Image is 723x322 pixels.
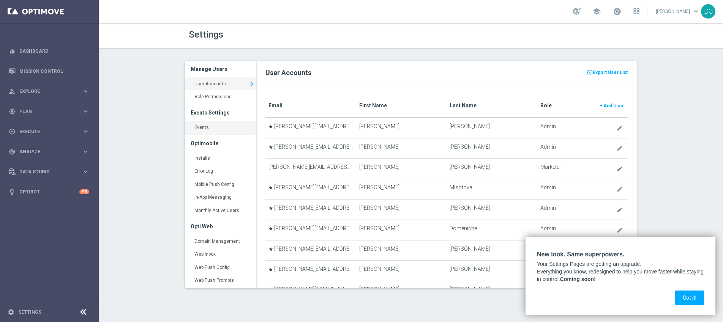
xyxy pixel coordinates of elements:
td: [PERSON_NAME][EMAIL_ADDRESS][DOMAIN_NAME] [265,179,356,199]
td: [PERSON_NAME][EMAIL_ADDRESS][PERSON_NAME][DOMAIN_NAME] [265,118,356,138]
div: +10 [79,189,89,194]
td: [PERSON_NAME] [447,138,537,159]
translate: Role [540,102,552,108]
div: Execute [9,128,82,135]
a: Installs [185,152,256,165]
i: create [617,207,623,213]
td: [PERSON_NAME] [356,199,447,220]
i: equalizer [9,48,16,55]
td: [PERSON_NAME][EMAIL_ADDRESS][PERSON_NAME][DOMAIN_NAME] [265,138,356,159]
i: create [617,186,623,192]
td: [PERSON_NAME][DOMAIN_NAME][EMAIL_ADDRESS][PERSON_NAME][DOMAIN_NAME] [265,281,356,302]
p: Your Settings Pages are getting an upgrade. [537,261,704,268]
span: Add User [603,103,624,108]
span: Admin [540,123,556,130]
td: [PERSON_NAME] [356,240,447,261]
i: star [268,287,273,292]
div: Analyze [9,148,82,155]
a: Monthly Active Visitors [185,287,256,301]
i: keyboard_arrow_right [82,108,89,115]
i: person_search [9,88,16,95]
i: star [268,247,273,251]
td: [PERSON_NAME] [447,240,537,261]
td: [PERSON_NAME] [356,179,447,199]
a: In-App Messaging [185,191,256,204]
a: Events [185,121,256,135]
td: [PERSON_NAME] [356,220,447,240]
i: gps_fixed [9,108,16,115]
div: Optibot [9,182,89,202]
a: [PERSON_NAME] [655,6,701,17]
td: Misotova [447,179,537,199]
i: keyboard_arrow_right [82,168,89,175]
span: Plan [19,109,82,114]
span: Everything you know, redesigned to help you move faster while staying in control. [537,269,705,282]
td: [PERSON_NAME] [447,118,537,138]
a: Web Inbox [185,248,256,261]
td: [PERSON_NAME] [447,159,537,179]
a: Domain Management [185,235,256,248]
i: track_changes [9,148,16,155]
i: present_to_all [587,69,593,76]
i: star [268,206,273,210]
span: keyboard_arrow_down [692,7,700,16]
i: keyboard_arrow_right [247,78,256,90]
td: [PERSON_NAME][EMAIL_ADDRESS][PERSON_NAME][DOMAIN_NAME] [265,240,356,261]
strong: Coming soon! [560,276,596,282]
span: school [592,7,601,16]
a: Web Push Prompts [185,274,256,287]
strong: New look. Same superpowers. [537,251,624,258]
div: Mission Control [9,61,89,81]
div: DC [701,4,715,19]
a: Monthly Active Users [185,204,256,218]
a: Error Log [185,165,256,178]
span: Admin [540,144,556,150]
h2: User Accounts [265,68,628,77]
a: Dashboard [19,41,89,61]
span: Analyze [19,149,82,154]
a: Optibot [19,182,79,202]
button: Got it! [675,291,704,305]
i: create [617,125,623,131]
td: [PERSON_NAME][EMAIL_ADDRESS][PERSON_NAME][DOMAIN_NAME] [265,159,356,179]
td: [PERSON_NAME][EMAIL_ADDRESS][DOMAIN_NAME] [265,220,356,240]
span: Admin [540,205,556,211]
td: [PERSON_NAME] [356,261,447,281]
i: star [268,185,273,190]
td: [PERSON_NAME] [356,138,447,159]
h3: Opti Web [191,218,251,235]
h3: Optimobile [191,135,251,152]
div: Data Studio [9,168,82,175]
i: keyboard_arrow_right [82,88,89,95]
i: create [617,145,623,151]
i: create [617,227,623,233]
a: Settings [18,310,41,314]
td: Domeniche [447,220,537,240]
h1: Settings [189,29,405,40]
a: Web Push Config [185,261,256,275]
i: lightbulb [9,188,16,195]
a: User Accounts [185,77,256,91]
a: Role Permissions [185,90,256,104]
span: Admin [540,184,556,191]
td: [PERSON_NAME] [447,261,537,281]
translate: First Name [359,102,387,108]
div: Dashboard [9,41,89,61]
a: Mobile Push Config [185,178,256,192]
i: keyboard_arrow_right [82,128,89,135]
i: play_circle_outline [9,128,16,135]
i: star [268,145,273,149]
span: Export User List [593,68,628,77]
i: create [617,166,623,172]
td: [PERSON_NAME] [356,159,447,179]
span: Data Studio [19,170,82,174]
i: star [268,226,273,231]
h3: Events Settings [191,104,251,121]
span: Marketer [540,164,561,170]
td: [PERSON_NAME] [447,199,537,220]
td: [PERSON_NAME][EMAIL_ADDRESS][PERSON_NAME][DOMAIN_NAME] [265,199,356,220]
td: [PERSON_NAME] [356,281,447,302]
span: Admin [540,225,556,232]
span: Execute [19,129,82,134]
i: star [268,267,273,272]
